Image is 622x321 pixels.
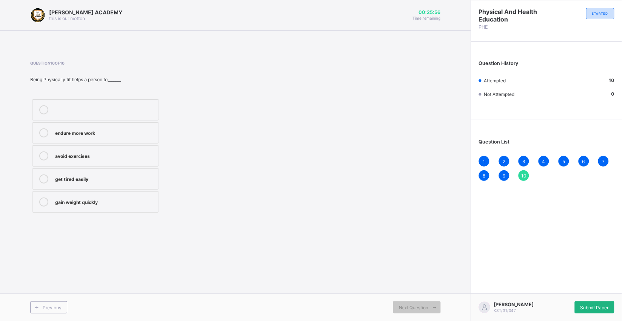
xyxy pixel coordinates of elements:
[602,159,605,164] span: 7
[582,159,585,164] span: 6
[503,159,505,164] span: 2
[609,77,614,83] b: 10
[30,77,248,82] div: Being Physically fit helps a person to_______
[43,305,61,310] span: Previous
[413,9,441,15] span: 00:25:56
[483,173,486,179] span: 8
[494,302,534,307] span: [PERSON_NAME]
[479,8,547,23] span: Physical And Health Education
[522,159,525,164] span: 3
[479,60,519,66] span: Question History
[55,151,155,159] div: avoid exercises
[49,9,122,15] span: [PERSON_NAME] ACADEMY
[55,128,155,136] div: endure more work
[30,61,248,65] span: Question 10 of 10
[479,139,510,145] span: Question List
[521,173,526,179] span: 10
[562,159,565,164] span: 5
[494,308,516,313] span: KST/31/047
[484,91,514,97] span: Not Attempted
[503,173,505,179] span: 9
[49,15,85,21] span: this is our motton
[413,16,441,20] span: Time remaining
[580,305,609,310] span: Submit Paper
[55,198,155,205] div: gain weight quickly
[484,78,506,83] span: Attempted
[542,159,545,164] span: 4
[483,159,485,164] span: 1
[479,24,547,30] span: PHE
[55,174,155,182] div: get tired easily
[399,305,429,310] span: Next Question
[611,91,614,97] b: 0
[592,12,608,15] span: STARTED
